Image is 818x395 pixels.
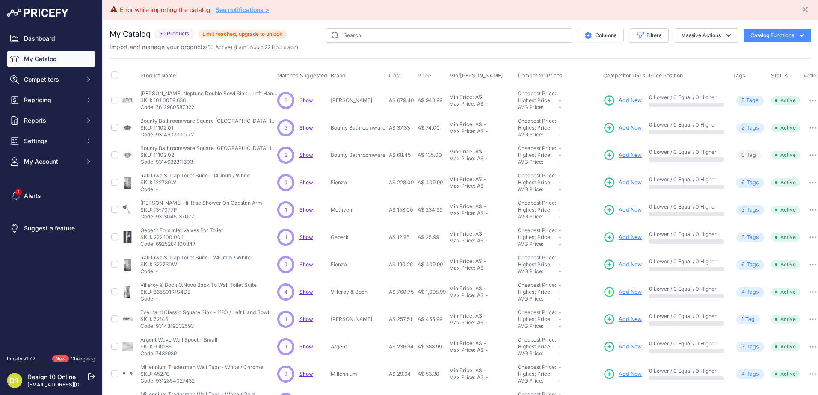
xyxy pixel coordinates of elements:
div: - [484,100,488,107]
span: 2 [285,151,287,159]
span: - [559,124,561,131]
nav: Sidebar [7,31,95,345]
span: s [756,233,759,242]
button: Massive Actions [674,28,738,43]
span: Tag [736,315,760,324]
div: - [484,265,488,271]
a: Show [299,371,313,377]
span: A$ 135.00 [418,152,442,158]
p: 0 Lower / 0 Equal / 0 Higher [649,149,724,156]
a: Add New [603,149,642,161]
span: - [559,234,561,240]
span: A$ 68.45 [389,152,411,158]
div: Error while importing the catalog [120,6,210,14]
span: Tag [736,205,764,215]
span: Show [299,343,313,350]
span: 5 [741,97,744,105]
a: Add New [603,231,642,243]
a: Add New [603,177,642,189]
h2: My Catalog [110,28,151,40]
span: Show [299,289,313,295]
span: - [559,118,561,124]
button: Columns [578,29,624,42]
span: Product Name [140,72,176,79]
div: - [482,312,486,319]
p: Fienza [331,179,385,186]
a: Cheapest Price: [518,200,556,206]
span: 1 [285,206,287,214]
a: 50 Active [207,44,231,50]
span: - [559,97,561,103]
div: Min Price: [449,148,474,155]
button: Reports [7,113,95,128]
button: Close [801,3,811,14]
span: Add New [619,288,642,296]
span: Add New [619,97,642,105]
a: Cheapest Price: [518,145,556,151]
p: [PERSON_NAME] [331,316,385,323]
a: Cheapest Price: [518,282,556,288]
div: A$ [475,285,482,292]
a: Add New [603,286,642,298]
p: [PERSON_NAME] Hi-Rise Shower On Capstan Arm [140,200,262,206]
div: Min Price: [449,203,474,210]
p: Bounty Bathroomware Square [GEOGRAPHIC_DATA] 115x80mm Tile Insert Floor Waste - Satin Chrome [140,145,277,152]
span: 8 [285,97,287,104]
p: SKU: 11102.01 [140,124,277,131]
span: Show [299,179,313,186]
span: A$ 25.99 [418,234,439,240]
button: Competitors [7,72,95,87]
span: 4 [284,288,287,296]
p: [PERSON_NAME] Neptune Double Bowl Sink - Left Hand Side Drainer NEX 621 LHD [140,90,277,97]
div: Highest Price: [518,234,559,241]
p: Methven [331,206,385,213]
span: Active [771,151,800,159]
span: Min/[PERSON_NAME] [449,72,503,79]
p: Code: 9313045137077 [140,213,262,220]
div: A$ [477,155,484,162]
a: Add New [603,341,642,353]
div: A$ [477,128,484,135]
p: Rak Liwa S Trap Toilet Suite - 240mm / White [140,254,251,261]
button: Repricing [7,92,95,108]
span: A$ 12.95 [389,234,409,240]
span: Settings [24,137,80,145]
span: 2 [741,124,745,132]
p: Code: - [140,295,257,302]
span: - [559,90,561,97]
span: Add New [619,233,642,242]
div: A$ [475,203,482,210]
span: 0 [741,151,745,159]
p: Villeroy & Boch [331,289,385,295]
div: AVG Price: [518,159,559,165]
span: 3 [285,124,287,132]
a: Dashboard [7,31,95,46]
div: Max Price: [449,128,475,135]
span: 3 [741,206,745,214]
span: Active [771,233,800,242]
div: A$ [475,121,482,128]
button: Settings [7,133,95,149]
div: Max Price: [449,210,475,217]
span: A$ 409.99 [418,261,443,268]
span: - [559,179,561,186]
div: - [484,210,488,217]
a: Show [299,124,313,131]
p: Code: 9314632311603 [140,159,277,165]
p: 0 Lower / 0 Equal / 0 Higher [649,176,724,183]
p: Geberit [331,234,385,241]
div: A$ [475,230,482,237]
div: Highest Price: [518,124,559,131]
div: Highest Price: [518,289,559,295]
p: SKU: 322730W [140,261,251,268]
span: Add New [619,370,642,378]
p: Villeroy & Boch O.Novo Back To Wall Toilet Suite [140,282,257,289]
span: s [756,179,759,187]
a: Cheapest Price: [518,309,556,315]
span: Add New [619,151,642,159]
div: Max Price: [449,292,475,299]
div: Min Price: [449,94,474,100]
a: Changelog [71,356,95,362]
span: Price [418,72,432,79]
a: Cheapest Price: [518,90,556,97]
